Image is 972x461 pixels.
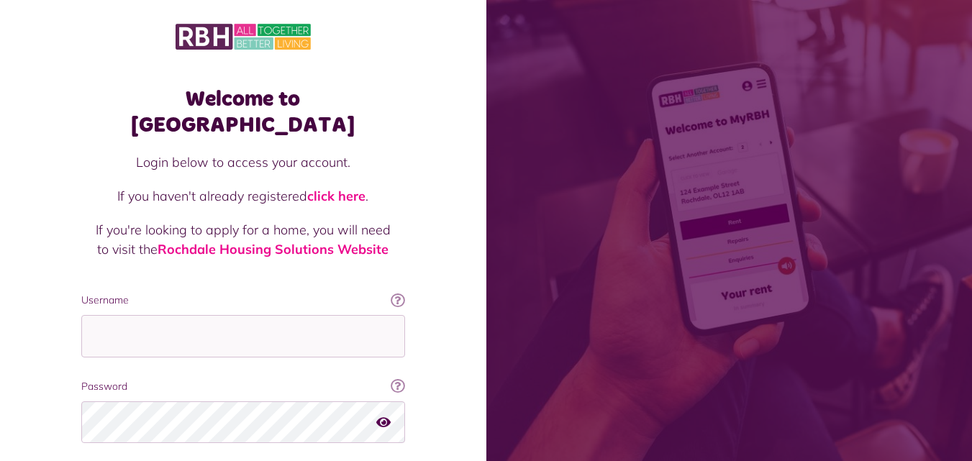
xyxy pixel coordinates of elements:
p: If you haven't already registered . [96,186,391,206]
p: If you're looking to apply for a home, you will need to visit the [96,220,391,259]
p: Login below to access your account. [96,152,391,172]
label: Password [81,379,405,394]
a: Rochdale Housing Solutions Website [158,241,389,257]
a: click here [307,188,365,204]
label: Username [81,293,405,308]
img: MyRBH [176,22,311,52]
h1: Welcome to [GEOGRAPHIC_DATA] [81,86,405,138]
